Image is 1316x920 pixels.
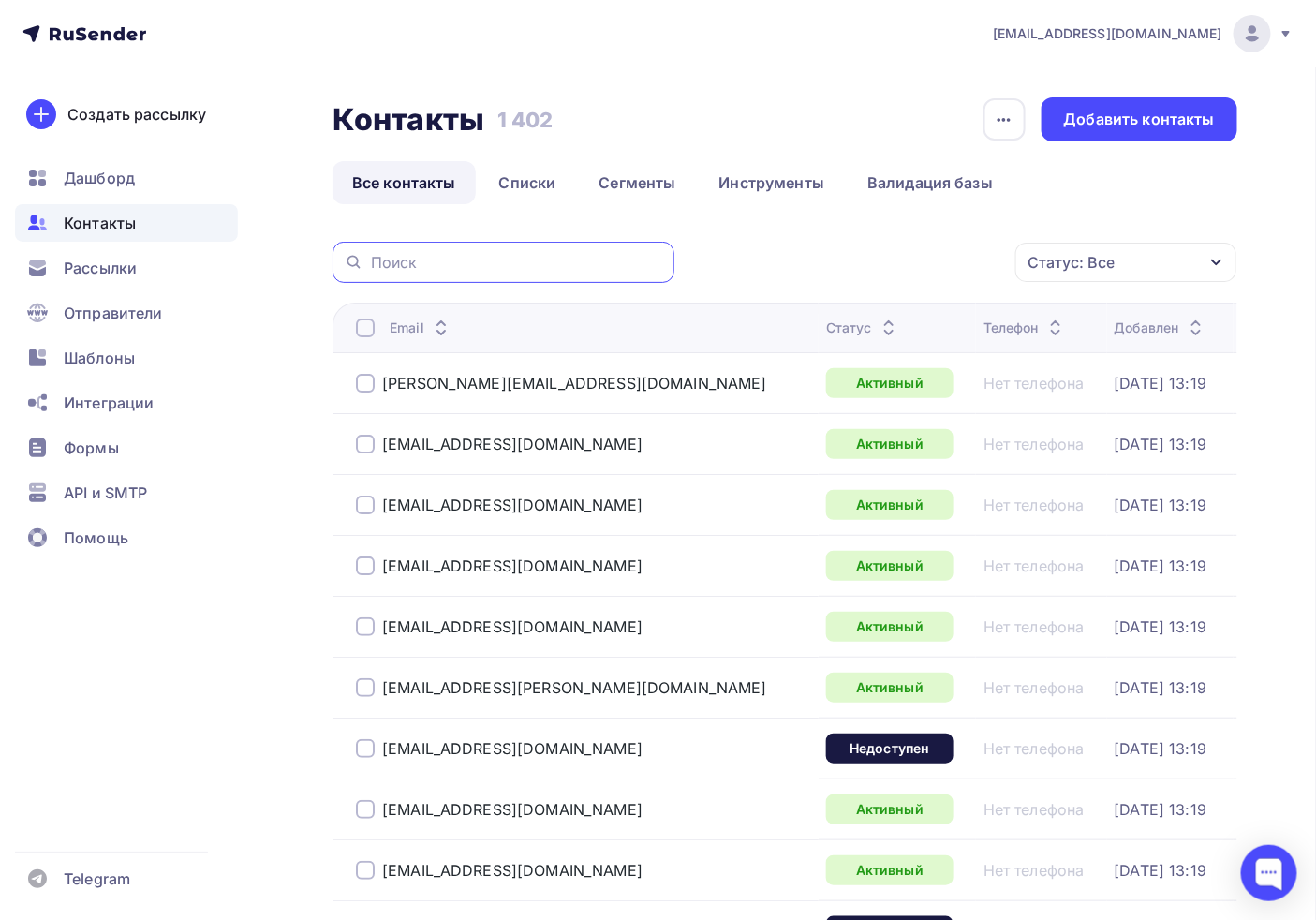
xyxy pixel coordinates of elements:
a: Нет телефона [983,678,1085,697]
a: Дашборд [15,159,238,197]
span: Telegram [64,868,130,890]
span: API и SMTP [64,482,147,504]
a: Активный [826,490,954,520]
span: Шаблоны [64,347,135,369]
a: [EMAIL_ADDRESS][DOMAIN_NAME] [382,861,643,880]
a: [EMAIL_ADDRESS][DOMAIN_NAME] [993,15,1294,52]
a: [DATE] 13:19 [1115,800,1207,819]
a: [DATE] 13:19 [1115,861,1207,880]
a: Недоступен [826,734,954,764]
div: Создать рассылку [67,103,206,126]
a: [DATE] 13:19 [1115,374,1207,393]
div: Email [390,319,452,337]
a: [DATE] 13:19 [1115,678,1207,697]
a: Активный [826,855,954,885]
a: Все контакты [333,161,476,204]
a: Нет телефона [983,800,1085,819]
a: [DATE] 13:19 [1115,556,1207,575]
a: Нет телефона [983,435,1085,453]
div: [DATE] 13:19 [1115,496,1207,514]
div: Добавлен [1115,319,1207,337]
span: [EMAIL_ADDRESS][DOMAIN_NAME] [993,24,1222,43]
a: Активный [826,551,954,581]
input: Поиск [371,252,663,273]
div: Телефон [983,319,1067,337]
a: Шаблоны [15,339,238,377]
a: [EMAIL_ADDRESS][DOMAIN_NAME] [382,617,643,636]
a: Активный [826,612,954,642]
span: Помощь [64,527,128,549]
a: Нет телефона [983,556,1085,575]
a: [DATE] 13:19 [1115,739,1207,758]
a: Активный [826,673,954,703]
a: [PERSON_NAME][EMAIL_ADDRESS][DOMAIN_NAME] [382,374,767,393]
a: [EMAIL_ADDRESS][PERSON_NAME][DOMAIN_NAME] [382,678,767,697]
div: Добавить контакты [1064,109,1215,130]
a: [DATE] 13:19 [1115,435,1207,453]
a: [EMAIL_ADDRESS][DOMAIN_NAME] [382,556,643,575]
a: Нет телефона [983,739,1085,758]
div: Статус [826,319,900,337]
span: Контакты [64,212,136,234]
a: [EMAIL_ADDRESS][DOMAIN_NAME] [382,739,643,758]
h3: 1 402 [497,107,554,133]
a: Контакты [15,204,238,242]
span: Формы [64,437,119,459]
span: Интеграции [64,392,154,414]
a: [EMAIL_ADDRESS][DOMAIN_NAME] [382,496,643,514]
a: Активный [826,794,954,824]
a: Активный [826,429,954,459]
a: Нет телефона [983,496,1085,514]
a: Нет телефона [983,861,1085,880]
a: Активный [826,368,954,398]
a: Отправители [15,294,238,332]
span: Отправители [64,302,163,324]
a: Рассылки [15,249,238,287]
div: Статус: Все [1028,251,1115,274]
a: [DATE] 13:19 [1115,617,1207,636]
a: [EMAIL_ADDRESS][DOMAIN_NAME] [382,800,643,819]
a: Списки [480,161,576,204]
a: Нет телефона [983,374,1085,393]
h2: Контакты [333,101,484,139]
span: Дашборд [64,167,135,189]
a: [EMAIL_ADDRESS][DOMAIN_NAME] [382,435,643,453]
a: Валидация базы [848,161,1013,204]
a: Сегменты [580,161,696,204]
a: Инструменты [700,161,845,204]
a: Нет телефона [983,617,1085,636]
